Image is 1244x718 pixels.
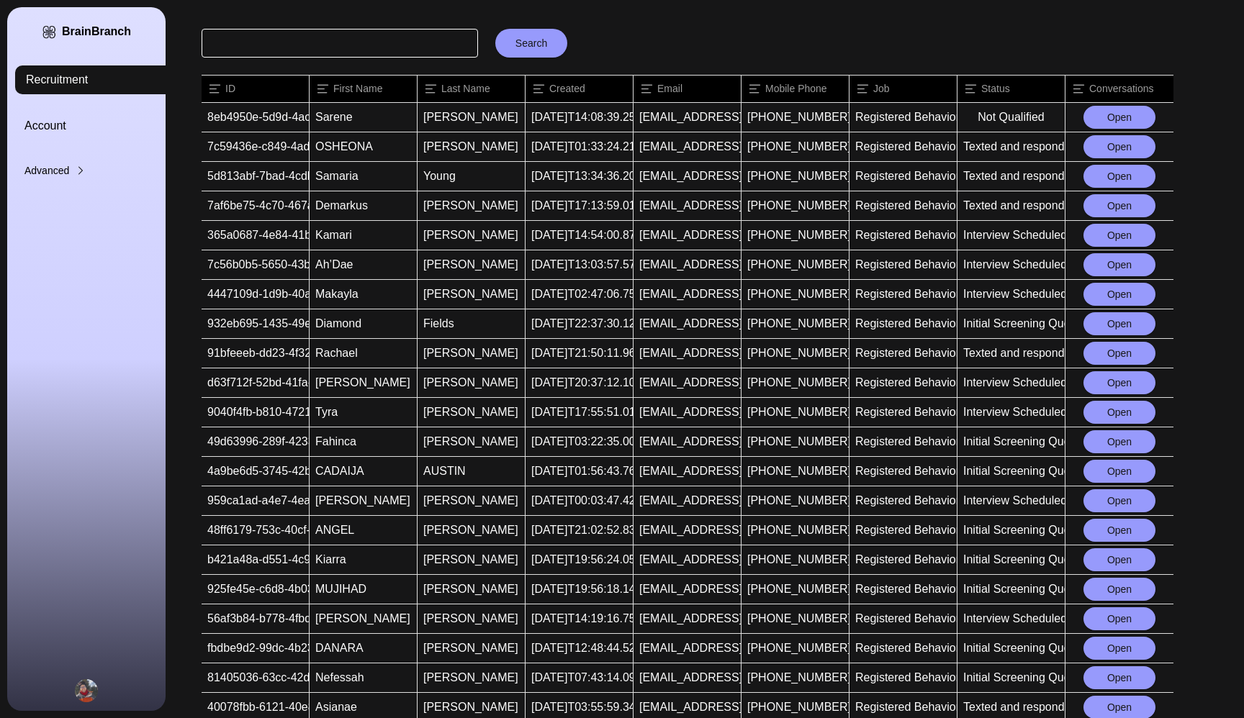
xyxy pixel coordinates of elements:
button: Open [1083,371,1155,394]
div: [DATE]T03:22:35.001Z [526,427,633,456]
button: Open [1083,342,1155,365]
div: Rachael [310,339,417,368]
button: Texted and responded [957,132,1065,161]
button: Initial Screening Questions [957,457,1065,486]
div: [PERSON_NAME] [418,132,525,161]
div: 56af3b84-b778-4fbd-bae4-751370150774 [202,604,309,633]
div: [DATE]T22:37:30.121Z [526,309,633,338]
div: [EMAIL_ADDRESS][DOMAIN_NAME] [634,575,741,604]
div: Tyra [310,398,417,427]
div: [PHONE_NUMBER] [742,339,849,368]
div: [PERSON_NAME] [418,663,525,692]
div: [EMAIL_ADDRESS][DOMAIN_NAME] [634,398,741,427]
div: [PHONE_NUMBER] [742,604,849,633]
button: Interview Scheduled [957,398,1065,427]
button: Interview Scheduled [957,221,1065,250]
div: Registered Behavior Technician ([PERSON_NAME]) [849,427,957,456]
div: Created [526,76,633,102]
button: Initial Screening Questions [957,663,1065,692]
button: Open [1083,401,1155,424]
div: CADAIJA [310,457,417,486]
a: Account [24,117,183,135]
div: [EMAIL_ADDRESS][DOMAIN_NAME] [634,162,741,191]
div: Kamari [310,221,417,250]
div: AUSTIN [418,457,525,486]
div: [EMAIL_ADDRESS][DOMAIN_NAME] [634,368,741,397]
div: [PHONE_NUMBER] [742,663,849,692]
button: Open [1083,135,1155,158]
div: 932eb695-1435-49e9-a92e-671766ae6283 [202,309,309,338]
button: Not Qualified [957,103,1065,132]
div: [EMAIL_ADDRESS][DOMAIN_NAME] [634,309,741,338]
div: Nefessah [310,663,417,692]
div: [PHONE_NUMBER] [742,191,849,220]
div: [DATE]T19:56:18.147Z [526,575,633,604]
div: Registered Behavior Technician ([PERSON_NAME]) [849,634,957,663]
div: [EMAIL_ADDRESS][PERSON_NAME][DOMAIN_NAME] [634,132,741,161]
div: [PHONE_NUMBER] [742,103,849,132]
button: Search [495,29,567,58]
div: ANGEL [310,516,417,545]
div: [PERSON_NAME] [418,545,525,574]
div: MUJIHAD [310,575,417,604]
div: [EMAIL_ADDRESS][DOMAIN_NAME] [634,457,741,486]
div: d63f712f-52bd-41fa-bc2d-47d65575cac5 [202,368,309,397]
div: Registered Behavior Technician ([PERSON_NAME]) [849,221,957,250]
div: [PHONE_NUMBER] [742,368,849,397]
div: [DATE]T21:50:11.967Z [526,339,633,368]
div: Registered Behavior Technician ([PERSON_NAME]) [849,280,957,309]
button: Interview Scheduled [957,250,1065,279]
div: Registered Behavior Technician ([PERSON_NAME]) [849,457,957,486]
div: [PHONE_NUMBER] [742,250,849,279]
div: [PHONE_NUMBER] [742,545,849,574]
div: [PHONE_NUMBER] [742,398,849,427]
div: 365a0687-4e84-41b1-bbdd-8107dace1fbd [202,221,309,250]
div: [PERSON_NAME] [418,427,525,456]
div: [DATE]T19:56:24.052Z [526,545,633,574]
div: BrainBranch [62,24,131,39]
button: Initial Screening Questions [957,545,1065,574]
div: [EMAIL_ADDRESS][DOMAIN_NAME] [634,545,741,574]
button: Open [1083,578,1155,601]
div: [PHONE_NUMBER] [742,575,849,604]
div: Last Name [418,76,525,102]
div: [DATE]T01:33:24.212Z [526,132,633,161]
button: Initial Screening Questions [957,309,1065,338]
div: [PHONE_NUMBER] [742,280,849,309]
div: [PERSON_NAME] [310,486,417,515]
a: Recruitment [15,65,173,94]
div: 81405036-63cc-42db-9e68-bd4dcac7ec9b [202,663,309,692]
div: [DATE]T00:03:47.426Z [526,486,633,515]
div: [PERSON_NAME] [418,221,525,250]
div: Advanced [24,163,183,178]
div: 9040f4fb-b810-4721-8d1b-b95b9517bb45 [202,398,309,427]
div: Fields [418,309,525,338]
div: Registered Behavior Technician ([PERSON_NAME]) [849,486,957,515]
div: [DATE]T07:43:14.096Z [526,663,633,692]
div: [PERSON_NAME] [418,280,525,309]
div: [PERSON_NAME] [418,339,525,368]
button: Interview Scheduled [957,280,1065,309]
button: Initial Screening Questions [957,634,1065,663]
button: Texted and responded [957,191,1065,220]
button: Initial Screening Questions [957,575,1065,604]
button: Open [1083,283,1155,306]
div: ID [202,76,309,102]
button: Open [1083,666,1155,689]
div: [DATE]T14:19:16.756Z [526,604,633,633]
div: [DATE]T13:34:36.209Z [526,162,633,191]
div: Registered Behavior Technician ([PERSON_NAME]) [849,663,957,692]
div: [EMAIL_ADDRESS][DOMAIN_NAME] [634,663,741,692]
div: [DATE]T21:02:52.839Z [526,516,633,545]
div: Samaria [310,162,417,191]
div: [EMAIL_ADDRESS][DOMAIN_NAME] [634,280,741,309]
div: [PHONE_NUMBER] [742,309,849,338]
div: Status [957,76,1065,102]
div: [PHONE_NUMBER] [742,162,849,191]
button: Texted and responded [957,162,1065,191]
div: Registered Behavior Technician ([PERSON_NAME]) [849,339,957,368]
div: Registered Behavior Technician ([PERSON_NAME]) [849,545,957,574]
div: [DATE]T01:56:43.761Z [526,457,633,486]
div: [DATE]T14:54:00.875Z [526,221,633,250]
div: First Name [310,76,417,102]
